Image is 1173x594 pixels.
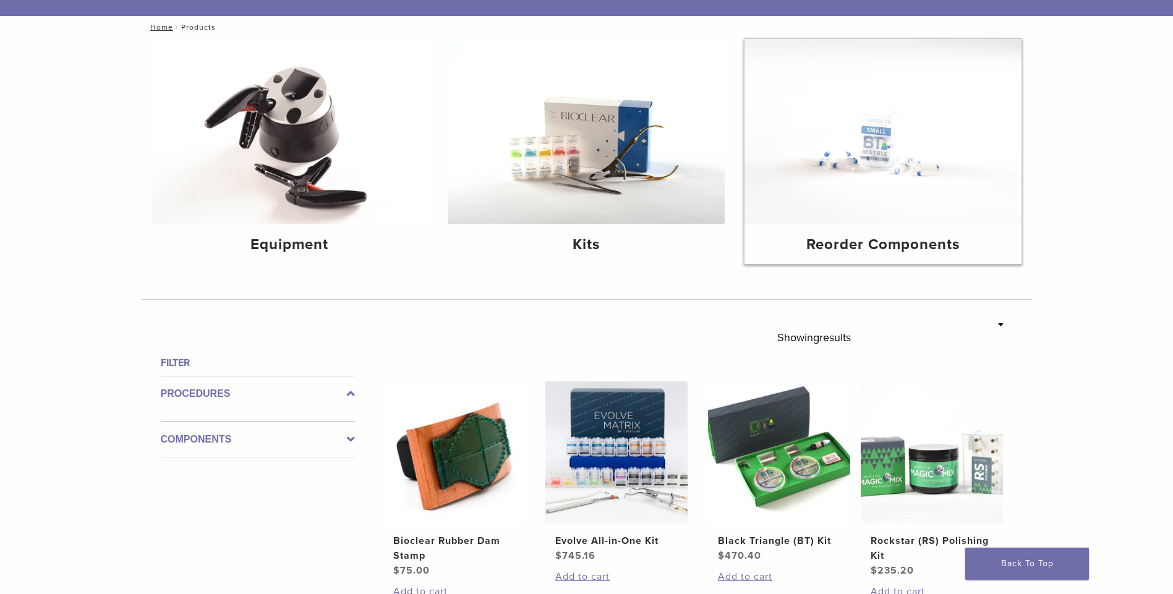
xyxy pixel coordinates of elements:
[161,355,355,370] h4: Filter
[383,381,526,524] img: Bioclear Rubber Dam Stamp
[718,533,840,548] h2: Black Triangle (BT) Kit
[555,533,678,548] h2: Evolve All-in-One Kit
[555,549,595,562] bdi: 745.16
[173,24,181,30] span: /
[718,549,761,562] bdi: 470.40
[161,234,419,256] h4: Equipment
[708,381,850,524] img: Black Triangle (BT) Kit
[861,381,1003,524] img: Rockstar (RS) Polishing Kit
[393,533,516,563] h2: Bioclear Rubber Dam Stamp
[545,381,689,563] a: Evolve All-in-One KitEvolve All-in-One Kit $745.16
[161,386,355,401] label: Procedures
[393,564,400,577] span: $
[744,39,1022,224] img: Reorder Components
[458,234,715,256] h4: Kits
[383,381,527,578] a: Bioclear Rubber Dam StampBioclear Rubber Dam Stamp $75.00
[393,564,430,577] bdi: 75.00
[151,39,429,224] img: Equipment
[965,548,1089,580] a: Back To Top
[777,325,851,350] p: Showing results
[871,564,877,577] span: $
[860,381,1004,578] a: Rockstar (RS) Polishing KitRockstar (RS) Polishing Kit $235.20
[448,39,725,224] img: Kits
[707,381,851,563] a: Black Triangle (BT) KitBlack Triangle (BT) Kit $470.40
[744,39,1022,264] a: Reorder Components
[718,569,840,584] a: Add to cart: “Black Triangle (BT) Kit”
[142,16,1032,38] nav: Products
[871,564,914,577] bdi: 235.20
[555,549,562,562] span: $
[448,39,725,264] a: Kits
[545,381,688,524] img: Evolve All-in-One Kit
[718,549,725,562] span: $
[555,569,678,584] a: Add to cart: “Evolve All-in-One Kit”
[147,23,173,32] a: Home
[871,533,993,563] h2: Rockstar (RS) Polishing Kit
[754,234,1012,256] h4: Reorder Components
[151,39,429,264] a: Equipment
[161,432,355,447] label: Components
